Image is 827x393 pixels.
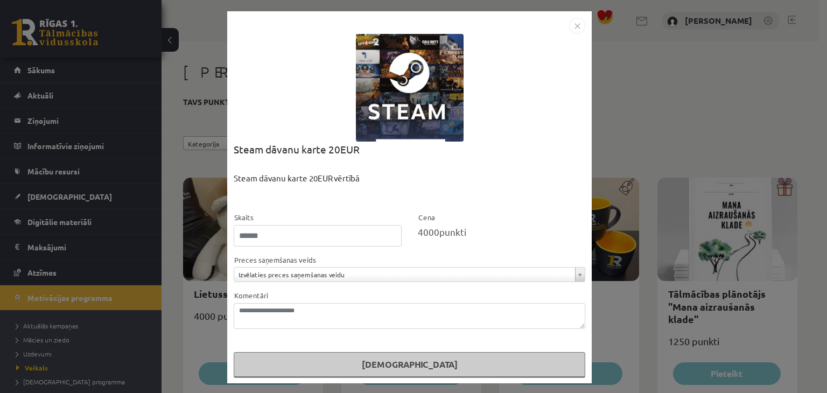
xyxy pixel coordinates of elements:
[418,212,435,223] label: Cena
[234,352,585,377] button: [DEMOGRAPHIC_DATA]
[239,268,571,282] span: Izvēlaties preces saņemšanas veidu
[234,212,254,223] label: Skaits
[234,268,585,282] a: Izvēlaties preces saņemšanas veidu
[418,226,439,237] span: 4000
[569,18,585,34] img: motivation-modal-close-c4c6120e38224f4335eb81b515c8231475e344d61debffcd306e703161bf1fac.png
[234,142,585,172] div: Steam dāvanu karte 20EUR
[234,290,268,301] label: Komentāri
[234,172,585,212] div: Steam dāvanu karte 20EUR vērtībā
[569,19,585,30] a: Close
[418,225,586,239] div: punkti
[234,255,316,265] label: Preces saņemšanas veids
